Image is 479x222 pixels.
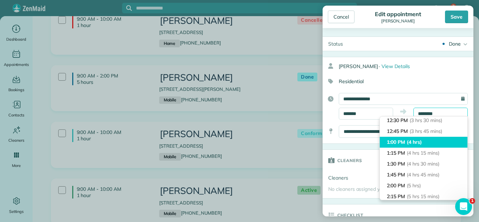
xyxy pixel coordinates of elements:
[379,63,380,69] span: ·
[407,150,439,156] span: (4 hrs 15 mins)
[407,171,439,178] span: (4 hrs 45 mins)
[323,37,349,51] div: Status
[410,128,442,134] span: (3 hrs 45 mins)
[323,171,372,184] div: Cleaners
[380,126,467,137] li: 12:45 PM
[380,169,467,180] li: 1:45 PM
[323,75,468,87] div: Residential
[339,60,473,73] div: [PERSON_NAME]
[455,198,472,215] iframe: Intercom live chat
[328,11,355,23] div: Cancel
[337,150,362,171] h3: Cleaners
[470,198,475,204] span: 1
[449,40,461,47] div: Done
[407,161,439,167] span: (4 hrs 30 mins)
[373,11,423,18] div: Edit appointment
[328,186,384,192] span: No cleaners assigned yet
[380,137,467,148] li: 1:00 PM
[373,19,423,23] div: [PERSON_NAME]
[407,182,421,189] span: (5 hrs)
[410,117,442,123] span: (3 hrs 30 mins)
[382,63,410,69] span: View Details
[380,180,467,191] li: 2:00 PM
[445,11,468,23] div: Save
[380,159,467,169] li: 1:30 PM
[380,148,467,159] li: 1:15 PM
[407,139,422,145] span: (4 hrs)
[380,115,467,126] li: 12:30 PM
[407,193,439,200] span: (5 hrs 15 mins)
[380,191,467,202] li: 2:15 PM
